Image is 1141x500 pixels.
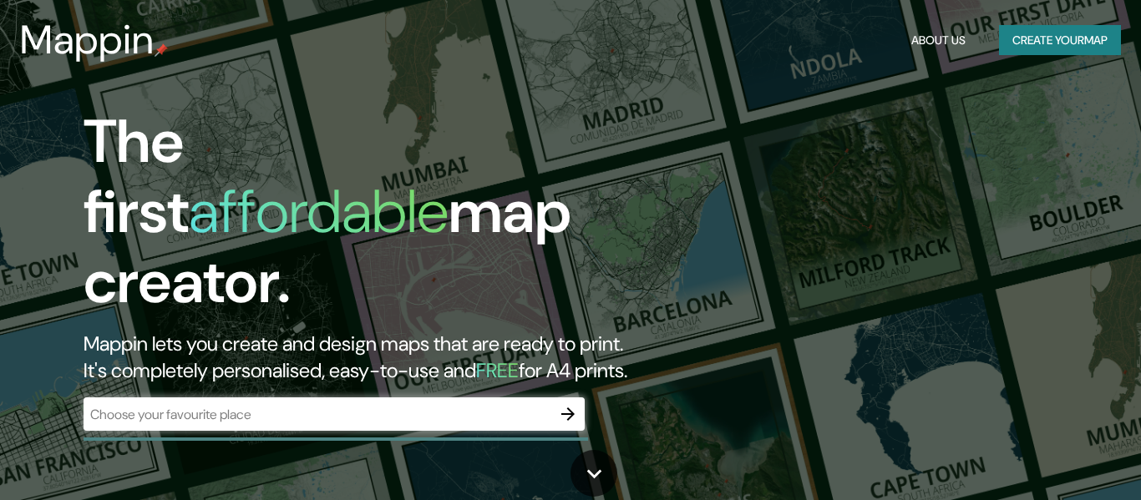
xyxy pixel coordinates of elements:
iframe: Help widget launcher [992,435,1123,482]
img: mappin-pin [155,43,168,57]
h1: affordable [189,173,449,250]
button: About Us [905,25,972,56]
button: Create yourmap [999,25,1121,56]
input: Choose your favourite place [84,405,551,424]
h1: The first map creator. [84,107,654,331]
h3: Mappin [20,17,155,63]
h2: Mappin lets you create and design maps that are ready to print. It's completely personalised, eas... [84,331,654,384]
h5: FREE [476,357,519,383]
